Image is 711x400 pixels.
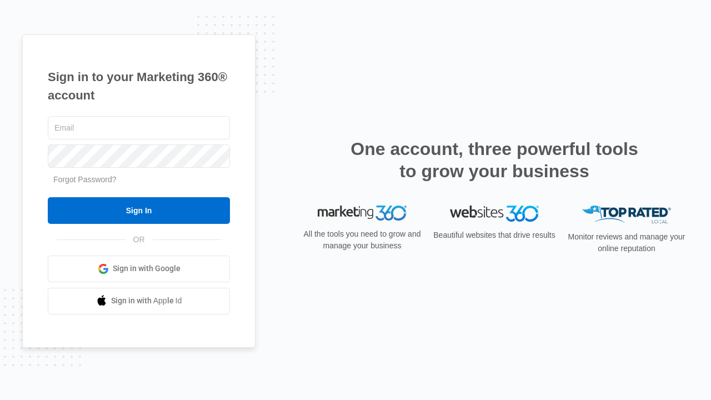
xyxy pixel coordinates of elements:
[113,263,181,274] span: Sign in with Google
[48,116,230,139] input: Email
[347,138,642,182] h2: One account, three powerful tools to grow your business
[300,228,424,252] p: All the tools you need to grow and manage your business
[48,288,230,314] a: Sign in with Apple Id
[126,234,153,246] span: OR
[53,175,117,184] a: Forgot Password?
[450,206,539,222] img: Websites 360
[318,206,407,221] img: Marketing 360
[582,206,671,224] img: Top Rated Local
[432,229,557,241] p: Beautiful websites that drive results
[564,231,689,254] p: Monitor reviews and manage your online reputation
[48,256,230,282] a: Sign in with Google
[48,68,230,104] h1: Sign in to your Marketing 360® account
[48,197,230,224] input: Sign In
[111,295,182,307] span: Sign in with Apple Id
